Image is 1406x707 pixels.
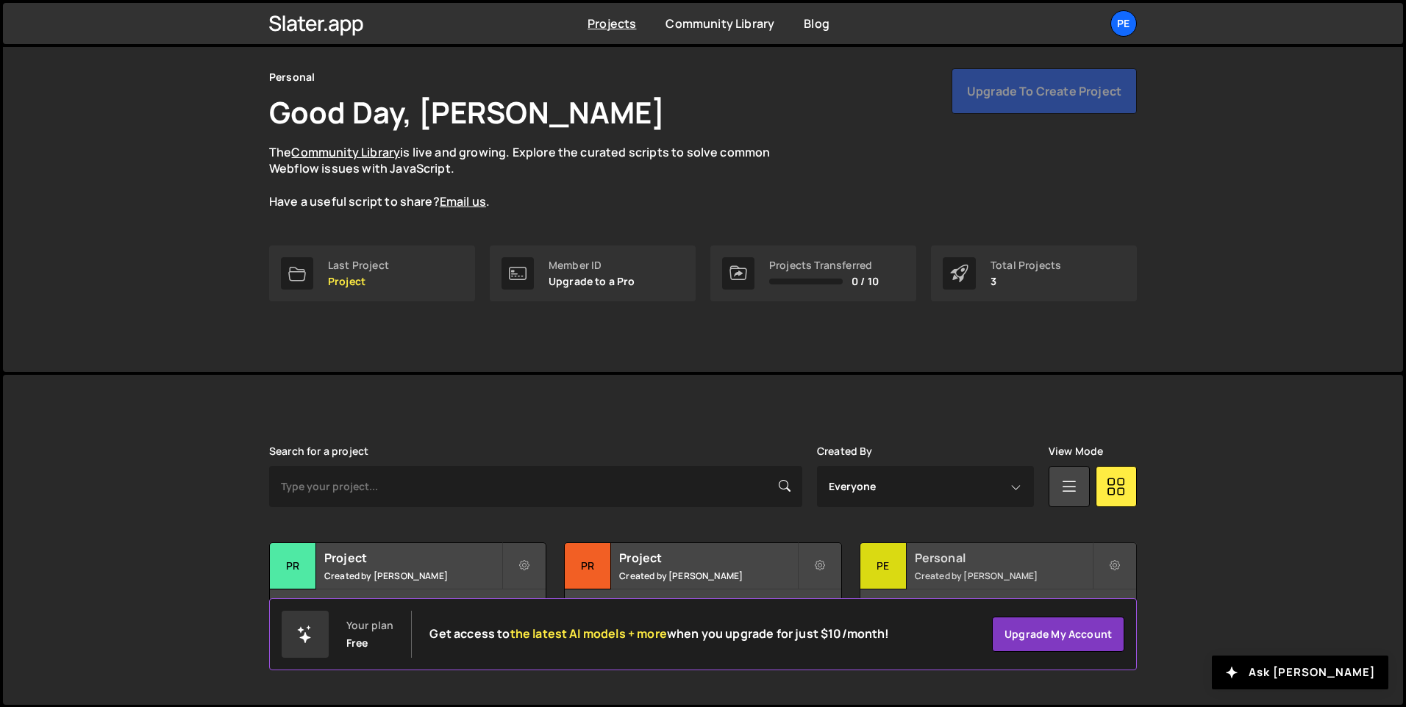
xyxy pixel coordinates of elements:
[915,550,1092,566] h2: Personal
[852,276,879,287] span: 0 / 10
[429,627,889,641] h2: Get access to when you upgrade for just $10/month!
[291,144,400,160] a: Community Library
[665,15,774,32] a: Community Library
[549,259,635,271] div: Member ID
[1049,445,1103,457] label: View Mode
[269,542,546,634] a: Pr Project Created by [PERSON_NAME] No pages have been added to this project
[1212,656,1388,689] button: Ask [PERSON_NAME]
[270,589,546,634] div: No pages have been added to this project
[860,543,907,589] div: Pe
[269,68,315,86] div: Personal
[588,15,636,32] a: Projects
[549,276,635,287] p: Upgrade to a Pro
[328,259,389,271] div: Last Project
[269,466,802,507] input: Type your project...
[915,570,1092,582] small: Created by [PERSON_NAME]
[817,445,873,457] label: Created By
[564,542,841,634] a: Pr Project Created by [PERSON_NAME] No pages have been added to this project
[860,542,1137,634] a: Pe Personal Created by [PERSON_NAME] 3 pages, last updated by [PERSON_NAME] [DATE]
[346,637,368,649] div: Free
[565,543,611,589] div: Pr
[619,570,796,582] small: Created by [PERSON_NAME]
[440,193,486,209] a: Email us
[324,550,502,566] h2: Project
[346,620,393,631] div: Your plan
[769,259,879,271] div: Projects Transferred
[1110,10,1137,37] a: Pe
[269,445,368,457] label: Search for a project
[991,259,1061,271] div: Total Projects
[269,245,475,301] a: Last Project Project
[619,550,796,566] h2: Project
[510,625,667,642] span: the latest AI models + more
[269,144,799,210] p: The is live and growing. Explore the curated scripts to solve common Webflow issues with JavaScri...
[324,570,502,582] small: Created by [PERSON_NAME]
[804,15,829,32] a: Blog
[860,589,1136,634] div: 3 pages, last updated by [PERSON_NAME] [DATE]
[565,589,841,634] div: No pages have been added to this project
[269,92,665,132] h1: Good Day, [PERSON_NAME]
[270,543,316,589] div: Pr
[991,276,1061,287] p: 3
[992,617,1124,652] a: Upgrade my account
[328,276,389,287] p: Project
